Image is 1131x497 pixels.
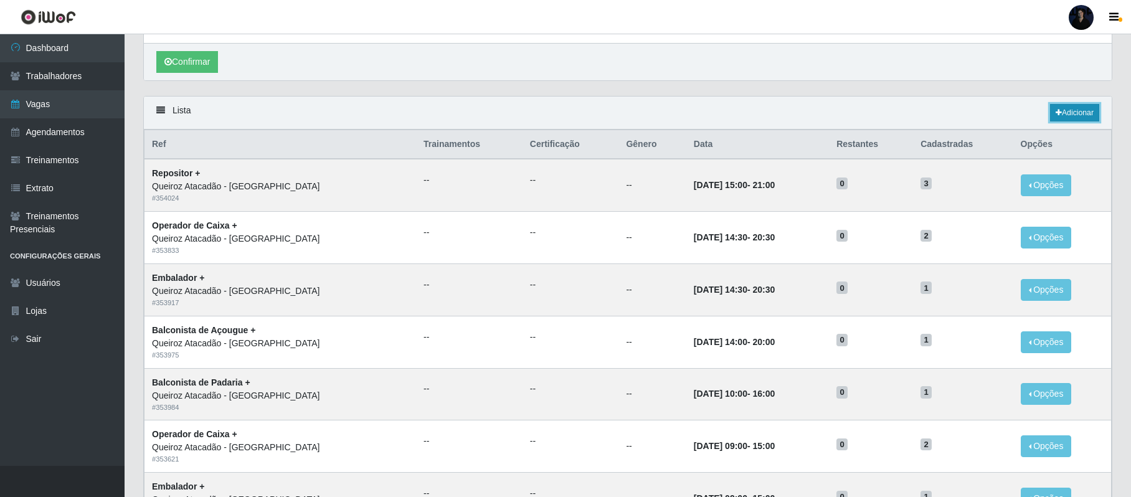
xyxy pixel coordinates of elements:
[152,337,409,350] div: Queiroz Atacadão - [GEOGRAPHIC_DATA]
[694,441,747,451] time: [DATE] 09:00
[752,337,775,347] time: 20:00
[694,180,747,190] time: [DATE] 15:00
[836,386,848,399] span: 0
[144,130,416,159] th: Ref
[1021,174,1072,196] button: Opções
[530,278,612,291] ul: --
[694,337,747,347] time: [DATE] 14:00
[618,130,686,159] th: Gênero
[913,130,1013,159] th: Cadastradas
[920,386,932,399] span: 1
[618,212,686,264] td: --
[144,97,1112,130] div: Lista
[152,377,250,387] strong: Balconista de Padaria +
[618,420,686,473] td: --
[424,382,515,395] ul: --
[836,230,848,242] span: 0
[156,51,218,73] button: Confirmar
[694,232,747,242] time: [DATE] 14:30
[752,441,775,451] time: 15:00
[1021,331,1072,353] button: Opções
[424,435,515,448] ul: --
[530,226,612,239] ul: --
[424,278,515,291] ul: --
[618,263,686,316] td: --
[152,481,204,491] strong: Embalador +
[424,174,515,187] ul: --
[836,282,848,294] span: 0
[694,337,775,347] strong: -
[836,334,848,346] span: 0
[686,130,829,159] th: Data
[1021,227,1072,249] button: Opções
[694,441,775,451] strong: -
[1013,130,1112,159] th: Opções
[920,438,932,451] span: 2
[152,193,409,204] div: # 354024
[618,316,686,368] td: --
[152,441,409,454] div: Queiroz Atacadão - [GEOGRAPHIC_DATA]
[152,429,237,439] strong: Operador de Caixa +
[1021,279,1072,301] button: Opções
[424,226,515,239] ul: --
[152,285,409,298] div: Queiroz Atacadão - [GEOGRAPHIC_DATA]
[530,331,612,344] ul: --
[21,9,76,25] img: CoreUI Logo
[829,130,913,159] th: Restantes
[152,298,409,308] div: # 353917
[530,382,612,395] ul: --
[694,180,775,190] strong: -
[694,389,775,399] strong: -
[694,389,747,399] time: [DATE] 10:00
[836,438,848,451] span: 0
[618,159,686,211] td: --
[152,232,409,245] div: Queiroz Atacadão - [GEOGRAPHIC_DATA]
[694,285,747,295] time: [DATE] 14:30
[920,334,932,346] span: 1
[530,435,612,448] ul: --
[152,180,409,193] div: Queiroz Atacadão - [GEOGRAPHIC_DATA]
[752,389,775,399] time: 16:00
[920,282,932,294] span: 1
[836,177,848,190] span: 0
[1050,104,1099,121] a: Adicionar
[152,389,409,402] div: Queiroz Atacadão - [GEOGRAPHIC_DATA]
[1021,383,1072,405] button: Opções
[416,130,523,159] th: Trainamentos
[530,174,612,187] ul: --
[752,180,775,190] time: 21:00
[152,454,409,465] div: # 353621
[152,245,409,256] div: # 353833
[1021,435,1072,457] button: Opções
[920,177,932,190] span: 3
[424,331,515,344] ul: --
[152,350,409,361] div: # 353975
[694,232,775,242] strong: -
[152,325,255,335] strong: Balconista de Açougue +
[694,285,775,295] strong: -
[152,168,200,178] strong: Repositor +
[152,273,204,283] strong: Embalador +
[523,130,619,159] th: Certificação
[752,285,775,295] time: 20:30
[920,230,932,242] span: 2
[618,368,686,420] td: --
[152,220,237,230] strong: Operador de Caixa +
[152,402,409,413] div: # 353984
[752,232,775,242] time: 20:30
